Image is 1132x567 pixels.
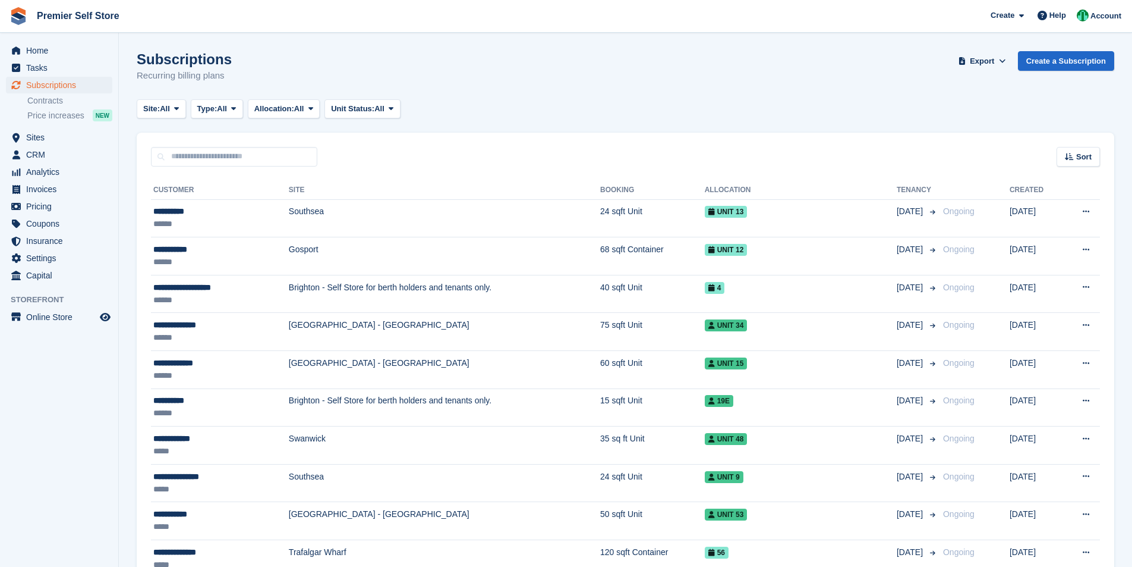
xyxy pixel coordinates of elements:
span: [DATE] [897,281,925,294]
span: Ongoing [943,509,975,519]
td: [DATE] [1010,389,1062,427]
a: menu [6,309,112,325]
a: Contracts [27,95,112,106]
button: Unit Status: All [324,99,400,119]
td: [DATE] [1010,427,1062,465]
td: [DATE] [1010,502,1062,540]
span: Coupons [26,215,97,232]
span: [DATE] [897,433,925,445]
span: Ongoing [943,472,975,481]
span: [DATE] [897,205,925,218]
span: Help [1049,10,1066,21]
td: 68 sqft Container [600,237,705,275]
span: Unit Status: [331,103,374,115]
span: [DATE] [897,508,925,521]
h1: Subscriptions [137,51,232,67]
span: Unit 15 [705,358,748,369]
a: Preview store [98,310,112,324]
a: menu [6,181,112,198]
span: All [160,103,170,115]
span: All [294,103,304,115]
span: Analytics [26,164,97,180]
span: All [217,103,227,115]
span: Unit 48 [705,433,748,445]
a: menu [6,215,112,232]
a: menu [6,267,112,284]
span: Type: [197,103,217,115]
span: Allocation: [254,103,294,115]
span: Ongoing [943,206,975,216]
span: CRM [26,146,97,163]
a: Create a Subscription [1018,51,1114,71]
span: [DATE] [897,357,925,369]
span: Price increases [27,110,84,121]
td: 15 sqft Unit [600,389,705,427]
div: NEW [93,109,112,121]
a: menu [6,233,112,249]
span: Ongoing [943,358,975,368]
a: menu [6,250,112,267]
a: menu [6,129,112,146]
span: Subscriptions [26,77,97,93]
td: 40 sqft Unit [600,275,705,313]
span: [DATE] [897,471,925,483]
td: Gosport [289,237,600,275]
td: 60 sqft Unit [600,351,705,389]
span: Unit 13 [705,206,748,218]
button: Allocation: All [248,99,320,119]
span: Insurance [26,233,97,249]
span: Ongoing [943,320,975,330]
span: Invoices [26,181,97,198]
span: [DATE] [897,546,925,559]
button: Export [956,51,1008,71]
th: Booking [600,181,705,200]
td: 24 sqft Unit [600,199,705,237]
span: All [374,103,384,115]
span: Account [1090,10,1121,22]
button: Site: All [137,99,186,119]
img: stora-icon-8386f47178a22dfd0bd8f6a31ec36ba5ce8667c1dd55bd0f319d3a0aa187defe.svg [10,7,27,25]
span: Ongoing [943,283,975,292]
th: Tenancy [897,181,938,200]
th: Site [289,181,600,200]
span: Site: [143,103,160,115]
span: Unit 9 [705,471,743,483]
span: Ongoing [943,396,975,405]
span: 4 [705,282,725,294]
button: Type: All [191,99,243,119]
span: [DATE] [897,319,925,331]
span: Ongoing [943,434,975,443]
span: Online Store [26,309,97,325]
a: menu [6,164,112,180]
span: 19E [705,395,733,407]
span: [DATE] [897,243,925,256]
span: Ongoing [943,547,975,557]
p: Recurring billing plans [137,69,232,83]
a: Price increases NEW [27,109,112,122]
span: Home [26,42,97,59]
td: [GEOGRAPHIC_DATA] - [GEOGRAPHIC_DATA] [289,502,600,540]
td: [DATE] [1010,351,1062,389]
span: Tasks [26,59,97,76]
td: Southsea [289,199,600,237]
td: 50 sqft Unit [600,502,705,540]
td: 35 sq ft Unit [600,427,705,465]
span: Sort [1076,151,1092,163]
th: Created [1010,181,1062,200]
span: Unit 34 [705,319,748,331]
span: Unit 53 [705,509,748,521]
td: [GEOGRAPHIC_DATA] - [GEOGRAPHIC_DATA] [289,351,600,389]
a: menu [6,146,112,163]
span: [DATE] [897,394,925,407]
td: Southsea [289,464,600,502]
td: [DATE] [1010,464,1062,502]
td: [DATE] [1010,199,1062,237]
a: menu [6,198,112,215]
th: Customer [151,181,289,200]
td: Brighton - Self Store for berth holders and tenants only. [289,275,600,313]
span: Ongoing [943,245,975,254]
span: Sites [26,129,97,146]
a: menu [6,42,112,59]
a: menu [6,59,112,76]
a: menu [6,77,112,93]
